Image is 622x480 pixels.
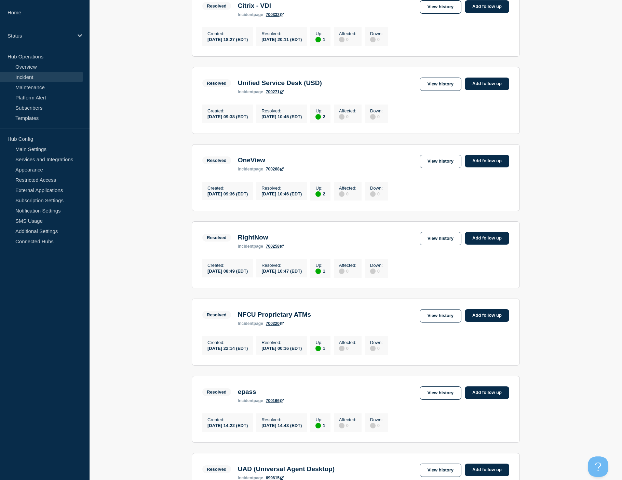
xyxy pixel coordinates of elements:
[315,36,325,42] div: 1
[238,234,284,241] h3: RightNow
[370,191,383,197] div: 0
[238,398,263,403] p: page
[261,113,302,119] div: [DATE] 10:45 (EDT)
[465,464,509,476] a: Add follow up
[238,321,254,326] span: incident
[207,417,248,422] p: Created :
[261,268,302,274] div: [DATE] 10:47 (EDT)
[315,268,325,274] div: 1
[588,456,608,477] iframe: Help Scout Beacon - Open
[370,113,383,120] div: 0
[370,191,376,197] div: disabled
[420,155,461,168] a: View history
[465,386,509,399] a: Add follow up
[370,186,383,191] p: Down :
[339,422,356,428] div: 0
[370,345,383,351] div: 0
[261,108,302,113] p: Resolved :
[370,108,383,113] p: Down :
[339,345,356,351] div: 0
[315,346,321,351] div: up
[261,36,302,42] div: [DATE] 20:11 (EDT)
[266,398,284,403] a: 700166
[238,398,254,403] span: incident
[370,114,376,120] div: disabled
[315,31,325,36] p: Up :
[238,90,263,94] p: page
[465,232,509,245] a: Add follow up
[207,31,248,36] p: Created :
[420,464,461,477] a: View history
[315,263,325,268] p: Up :
[315,422,325,428] div: 1
[370,37,376,42] div: disabled
[315,186,325,191] p: Up :
[202,465,231,473] span: Resolved
[465,155,509,167] a: Add follow up
[465,78,509,90] a: Add follow up
[370,422,383,428] div: 0
[266,90,284,94] a: 700271
[261,31,302,36] p: Resolved :
[370,340,383,345] p: Down :
[261,417,302,422] p: Resolved :
[261,186,302,191] p: Resolved :
[370,346,376,351] div: disabled
[339,191,356,197] div: 0
[238,167,254,172] span: incident
[207,422,248,428] div: [DATE] 14:22 (EDT)
[261,422,302,428] div: [DATE] 14:43 (EDT)
[339,340,356,345] p: Affected :
[339,417,356,422] p: Affected :
[238,167,263,172] p: page
[420,386,461,400] a: View history
[266,244,284,249] a: 700258
[207,268,248,274] div: [DATE] 08:49 (EDT)
[207,108,248,113] p: Created :
[370,269,376,274] div: disabled
[238,465,335,473] h3: UAD (Universal Agent Desktop)
[238,321,263,326] p: page
[315,423,321,428] div: up
[339,423,344,428] div: disabled
[207,36,248,42] div: [DATE] 18:27 (EDT)
[207,263,248,268] p: Created :
[339,268,356,274] div: 0
[339,113,356,120] div: 0
[315,113,325,120] div: 2
[238,311,311,318] h3: NFCU Proprietary ATMs
[315,114,321,120] div: up
[266,321,284,326] a: 700220
[465,309,509,322] a: Add follow up
[465,0,509,13] a: Add follow up
[339,346,344,351] div: disabled
[370,36,383,42] div: 0
[238,244,263,249] p: page
[261,340,302,345] p: Resolved :
[339,108,356,113] p: Affected :
[202,388,231,396] span: Resolved
[315,191,321,197] div: up
[370,31,383,36] p: Down :
[370,268,383,274] div: 0
[315,108,325,113] p: Up :
[261,191,302,196] div: [DATE] 10:46 (EDT)
[420,309,461,323] a: View history
[370,263,383,268] p: Down :
[266,12,284,17] a: 700332
[370,417,383,422] p: Down :
[339,114,344,120] div: disabled
[339,36,356,42] div: 0
[238,2,284,10] h3: Citrix - VDI
[238,388,284,396] h3: epass
[238,156,284,164] h3: OneView
[261,263,302,268] p: Resolved :
[202,311,231,319] span: Resolved
[207,113,248,119] div: [DATE] 09:38 (EDT)
[339,186,356,191] p: Affected :
[207,186,248,191] p: Created :
[420,232,461,245] a: View history
[315,417,325,422] p: Up :
[238,79,322,87] h3: Unified Service Desk (USD)
[420,78,461,91] a: View history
